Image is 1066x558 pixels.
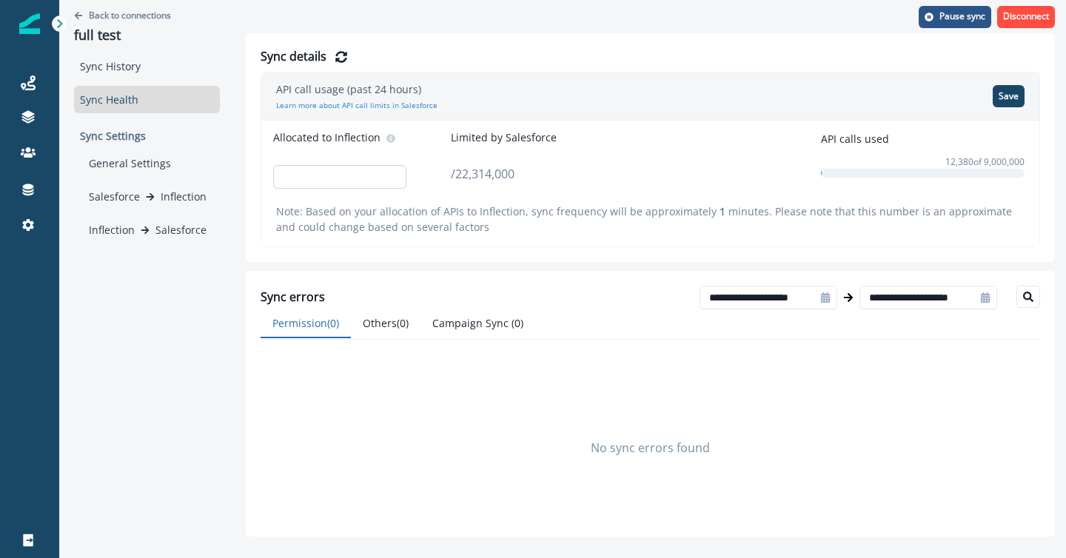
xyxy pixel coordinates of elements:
span: 1 [720,204,725,218]
p: 12,380 of 9,000,000 [945,155,1025,169]
div: Sync History [74,53,220,80]
p: Note: Based on your allocation of APIs to Inflection, sync frequency will be approximately minute... [276,204,1025,235]
p: Allocated to Inflection [273,130,381,145]
button: Disconnect [997,6,1055,28]
p: Limited by Salesforce [451,130,557,145]
h2: Sync errors [261,290,325,304]
img: Inflection [19,13,40,34]
p: full test [74,27,220,44]
a: Learn more about API call limits in Salesforce [276,100,438,111]
p: Salesforce [89,189,140,204]
p: / 22,314,000 [451,165,514,189]
div: Sync Health [74,86,220,113]
button: Pause sync [919,6,991,28]
button: Permission ( 0 ) [261,309,351,338]
button: Go back [74,9,171,21]
p: Back to connections [89,9,171,21]
p: Sync Settings [74,122,220,149]
p: Disconnect [1003,11,1049,21]
p: Inflection [89,222,135,238]
button: Search [1016,286,1040,308]
div: No sync errors found [261,374,1040,522]
button: Campaign Sync ( 0 ) [420,309,535,338]
p: Pause sync [939,11,985,21]
p: API call usage (past 24 hours) [276,81,438,97]
button: Others ( 0 ) [351,309,420,338]
button: Save [993,85,1025,107]
p: Salesforce [155,222,207,238]
button: Refresh Details [332,48,350,66]
h2: Sync details [261,50,326,64]
div: General Settings [83,149,220,177]
p: Inflection [161,189,207,204]
p: API calls used [821,131,889,147]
